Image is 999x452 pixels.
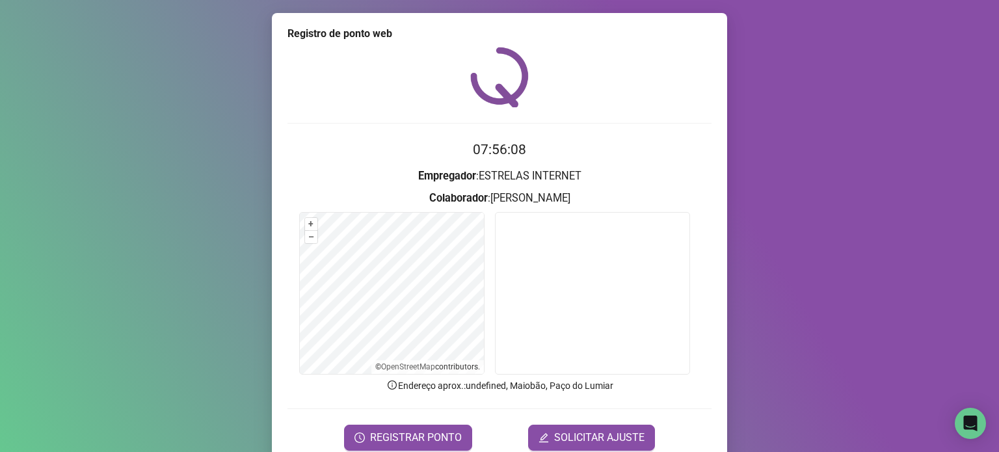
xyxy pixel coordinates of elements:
button: REGISTRAR PONTO [344,425,472,451]
span: REGISTRAR PONTO [370,430,462,445]
strong: Colaborador [429,192,488,204]
button: – [305,231,317,243]
span: info-circle [386,379,398,391]
span: edit [539,432,549,443]
div: Open Intercom Messenger [955,408,986,439]
p: Endereço aprox. : undefined, Maiobão, Paço do Lumiar [287,379,712,393]
button: editSOLICITAR AJUSTE [528,425,655,451]
div: Registro de ponto web [287,26,712,42]
a: OpenStreetMap [381,362,435,371]
time: 07:56:08 [473,142,526,157]
span: SOLICITAR AJUSTE [554,430,645,445]
h3: : [PERSON_NAME] [287,190,712,207]
span: clock-circle [354,432,365,443]
li: © contributors. [375,362,480,371]
button: + [305,218,317,230]
img: QRPoint [470,47,529,107]
h3: : ESTRELAS INTERNET [287,168,712,185]
strong: Empregador [418,170,476,182]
